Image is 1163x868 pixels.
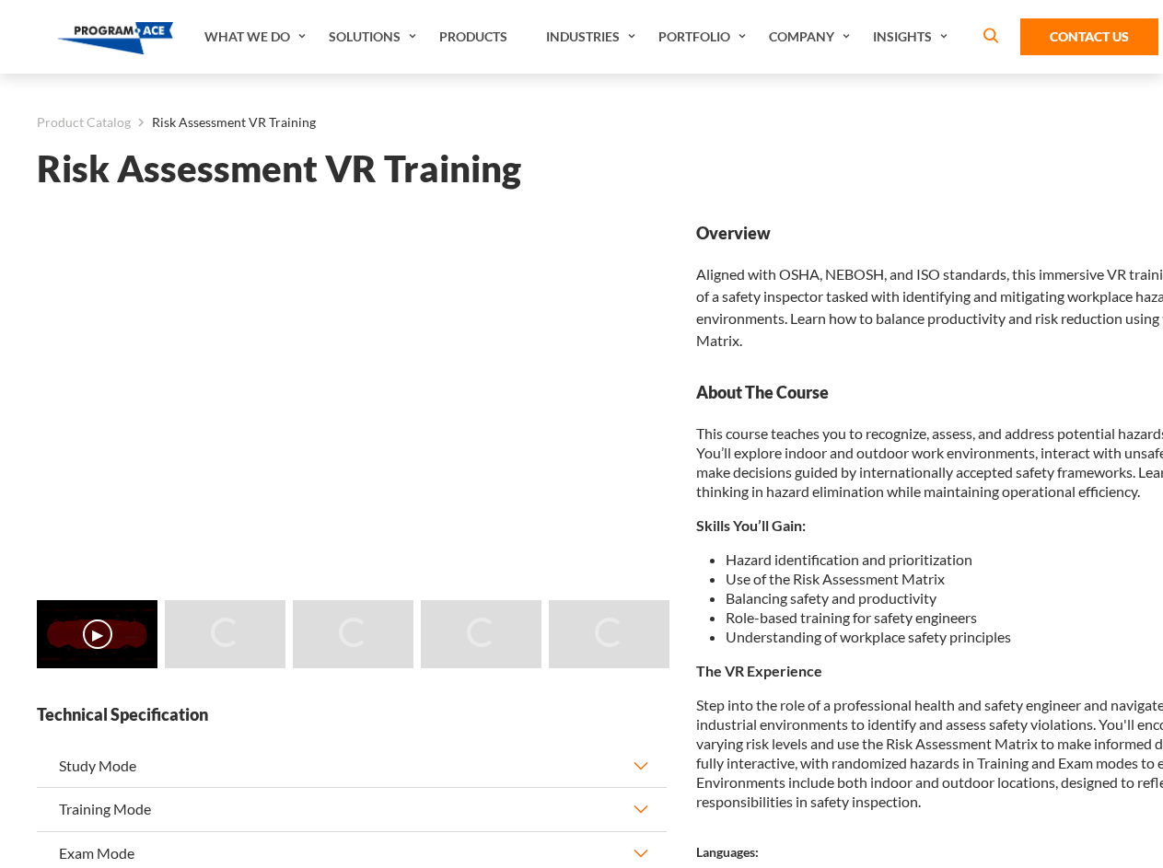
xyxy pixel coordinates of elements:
[83,619,112,649] button: ▶
[37,222,667,576] iframe: Risk Assessment VR Training - Video 0
[37,600,157,668] img: Risk Assessment VR Training - Video 0
[37,110,131,134] a: Product Catalog
[37,788,667,830] button: Training Mode
[37,745,667,787] button: Study Mode
[37,703,667,726] strong: Technical Specification
[696,844,759,860] strong: Languages:
[131,110,316,134] li: Risk Assessment VR Training
[57,22,174,54] img: Program-Ace
[1020,18,1158,55] a: Contact Us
